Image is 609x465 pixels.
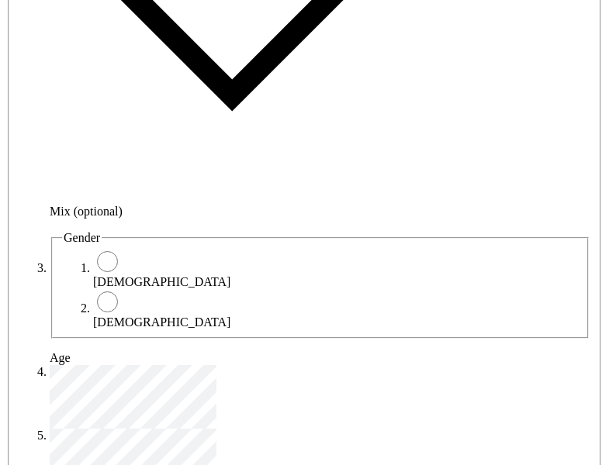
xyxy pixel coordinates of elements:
[50,351,71,364] label: Age
[97,251,118,272] input: [DEMOGRAPHIC_DATA]
[64,231,100,244] label: Gender
[93,275,230,288] span: [DEMOGRAPHIC_DATA]
[50,205,123,218] span: Mix (optional)
[93,315,230,329] span: [DEMOGRAPHIC_DATA]
[97,291,118,312] input: [DEMOGRAPHIC_DATA]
